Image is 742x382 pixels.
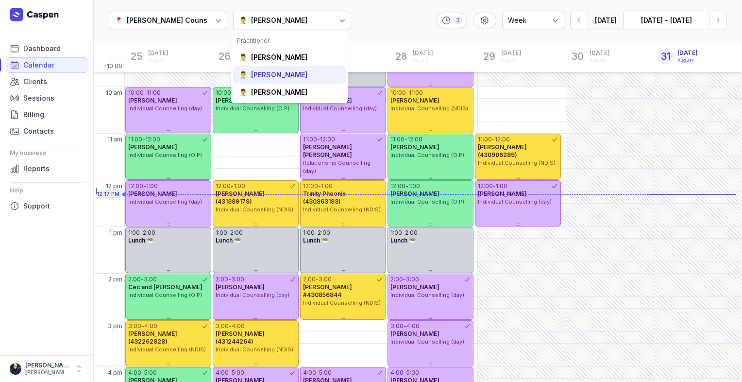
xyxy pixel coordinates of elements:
div: 2:00 [390,276,403,283]
div: 11:00 [390,136,405,143]
span: [PERSON_NAME] [390,283,439,291]
span: Individual Counselling (day) [390,292,464,298]
span: 10 am [106,89,122,97]
span: Individual Counselling (day) [128,105,202,112]
div: 5:00 [406,369,419,377]
div: 4:00 [128,369,141,377]
div: [PERSON_NAME] Counselling [127,15,226,26]
div: 1:00 [234,182,245,190]
span: [DATE] [501,49,522,57]
div: 26 [217,49,233,64]
div: - [492,136,495,143]
div: 2:00 [318,229,330,237]
div: - [141,322,144,330]
div: - [141,276,144,283]
span: Individual Counselling (NDIS) [390,105,468,112]
span: [DATE] [590,49,610,57]
span: Individual Counselling (O.P) [128,292,202,298]
div: 30 [570,49,586,64]
div: 4:00 [303,369,316,377]
div: 5:00 [319,369,332,377]
span: [PERSON_NAME] [216,97,265,104]
div: 25 [129,49,144,64]
span: Individual Counselling (day) [390,338,464,345]
div: - [493,182,496,190]
div: - [404,322,406,330]
span: [PERSON_NAME] (432262828) [128,330,177,345]
div: 2:00 [405,229,418,237]
span: Lunch 🥗 [390,237,416,244]
button: [DATE] [588,12,624,29]
div: 3:00 [216,322,229,330]
span: Individual Counselling (day) [478,198,552,205]
span: Calendar [23,59,54,71]
span: Individual Counselling (day) [216,292,289,298]
div: 2:00 [303,276,316,283]
div: 11:00 [409,89,423,97]
div: [PERSON_NAME] [251,15,307,26]
div: 12:00 [390,182,405,190]
span: Lunch 🥗 [303,237,329,244]
div: 28 [393,49,409,64]
span: Trinity Pheonix (430863193) [303,190,346,205]
div: 📍 [115,15,123,26]
div: - [317,136,320,143]
div: 1:00 [321,182,333,190]
span: [PERSON_NAME] [216,283,265,291]
span: Individual Counselling (day) [303,105,377,112]
div: - [227,229,230,237]
span: [PERSON_NAME] (430906289) [478,143,527,158]
div: - [315,229,318,237]
div: 10:00 [390,89,406,97]
span: Billing [23,109,44,121]
span: [PERSON_NAME] [478,190,527,197]
div: 1:00 [408,182,420,190]
span: [DATE] [413,49,433,57]
div: 3:00 [128,322,141,330]
div: - [403,276,406,283]
div: 11:00 [478,136,492,143]
div: 👨‍⚕️ [239,52,247,62]
div: 2:00 [128,276,141,283]
div: 4:00 [390,369,404,377]
span: Support [23,200,50,212]
div: 11:00 [128,136,142,143]
span: Individual Counselling (NDIS) [128,346,206,353]
div: 12:00 [478,182,493,190]
div: 10:00 [128,89,144,97]
div: 12:00 [216,182,231,190]
div: - [402,229,405,237]
div: [PERSON_NAME] [251,52,307,62]
div: My business [10,145,84,161]
div: Help [10,183,84,198]
div: - [404,369,406,377]
div: - [140,229,143,237]
div: 12:00 [407,136,422,143]
span: Individual Counselling (NDIS) [303,299,381,306]
div: - [229,322,232,330]
span: Clients [23,76,47,87]
div: 👨‍⚕️ [239,87,247,97]
span: [PERSON_NAME] [128,97,177,104]
span: Individual Counselling (NDIS) [216,206,293,213]
img: User profile image [10,363,21,375]
span: Lunch 🥗 [216,237,241,244]
div: - [405,136,407,143]
div: 5:00 [144,369,157,377]
div: - [405,182,408,190]
span: Individual Counselling (NDIS) [478,159,556,166]
span: Individual Counselling (O.P) [128,152,202,158]
div: - [231,182,234,190]
div: August [413,57,433,64]
div: Practitioner [237,37,342,45]
div: 11:00 [303,136,317,143]
button: [DATE] - [DATE] [624,12,709,29]
span: [PERSON_NAME] [390,330,439,337]
div: 1:00 [303,229,315,237]
div: 2:00 [230,229,243,237]
div: August [501,57,522,64]
div: 12:00 [320,136,335,143]
div: [PERSON_NAME][EMAIL_ADDRESS][DOMAIN_NAME][PERSON_NAME] [25,369,70,376]
span: 11 am [107,136,122,143]
div: 3:00 [319,276,332,283]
